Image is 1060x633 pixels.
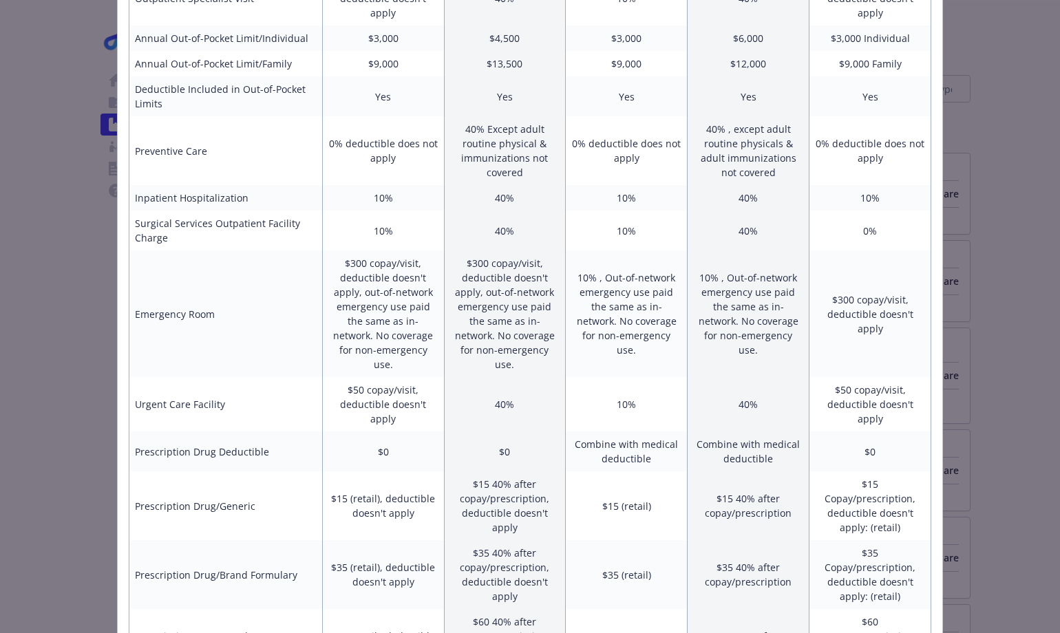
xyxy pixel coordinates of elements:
[129,250,323,377] td: Emergency Room
[809,540,931,609] td: $35 Copay/prescription, deductible doesn't apply: (retail)
[444,116,566,185] td: 40% Except adult routine physical & immunizations not covered
[322,431,444,471] td: $0
[444,250,566,377] td: $300 copay/visit, deductible doesn't apply, out-of-network emergency use paid the same as in-netw...
[129,25,323,51] td: Annual Out-of-Pocket Limit/Individual
[566,431,688,471] td: Combine with medical deductible
[129,116,323,185] td: Preventive Care
[688,540,809,609] td: $35 40% after copay/prescription
[129,540,323,609] td: Prescription Drug/Brand Formulary
[444,540,566,609] td: $35 40% after copay/prescription, deductible doesn't apply
[444,377,566,431] td: 40%
[688,25,809,51] td: $6,000
[322,377,444,431] td: $50 copay/visit, deductible doesn't apply
[566,211,688,250] td: 10%
[444,51,566,76] td: $13,500
[688,185,809,211] td: 40%
[129,51,323,76] td: Annual Out-of-Pocket Limit/Family
[566,25,688,51] td: $3,000
[566,250,688,377] td: 10% , Out-of-network emergency use paid the same as in-network. No coverage for non-emergency use.
[129,76,323,116] td: Deductible Included in Out-of-Pocket Limits
[688,250,809,377] td: 10% , Out-of-network emergency use paid the same as in-network. No coverage for non-emergency use.
[688,471,809,540] td: $15 40% after copay/prescription
[809,76,931,116] td: Yes
[322,76,444,116] td: Yes
[322,116,444,185] td: 0% deductible does not apply
[322,185,444,211] td: 10%
[129,185,323,211] td: Inpatient Hospitalization
[322,471,444,540] td: $15 (retail), deductible doesn't apply
[444,471,566,540] td: $15 40% after copay/prescription, deductible doesn't apply
[566,51,688,76] td: $9,000
[809,377,931,431] td: $50 copay/visit, deductible doesn't apply
[322,51,444,76] td: $9,000
[322,250,444,377] td: $300 copay/visit, deductible doesn't apply, out-of-network emergency use paid the same as in-netw...
[444,25,566,51] td: $4,500
[444,431,566,471] td: $0
[688,431,809,471] td: Combine with medical deductible
[566,540,688,609] td: $35 (retail)
[566,377,688,431] td: 10%
[809,250,931,377] td: $300 copay/visit, deductible doesn't apply
[688,76,809,116] td: Yes
[688,211,809,250] td: 40%
[566,185,688,211] td: 10%
[444,76,566,116] td: Yes
[566,471,688,540] td: $15 (retail)
[566,116,688,185] td: 0% deductible does not apply
[444,211,566,250] td: 40%
[322,25,444,51] td: $3,000
[809,25,931,51] td: $3,000 Individual
[688,377,809,431] td: 40%
[129,431,323,471] td: Prescription Drug Deductible
[809,185,931,211] td: 10%
[444,185,566,211] td: 40%
[688,51,809,76] td: $12,000
[809,116,931,185] td: 0% deductible does not apply
[129,377,323,431] td: Urgent Care Facility
[322,211,444,250] td: 10%
[809,431,931,471] td: $0
[809,211,931,250] td: 0%
[809,51,931,76] td: $9,000 Family
[322,540,444,609] td: $35 (retail), deductible doesn't apply
[809,471,931,540] td: $15 Copay/prescription, deductible doesn't apply: (retail)
[129,471,323,540] td: Prescription Drug/Generic
[566,76,688,116] td: Yes
[129,211,323,250] td: Surgical Services Outpatient Facility Charge
[688,116,809,185] td: 40% , except adult routine physicals & adult immunizations not covered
